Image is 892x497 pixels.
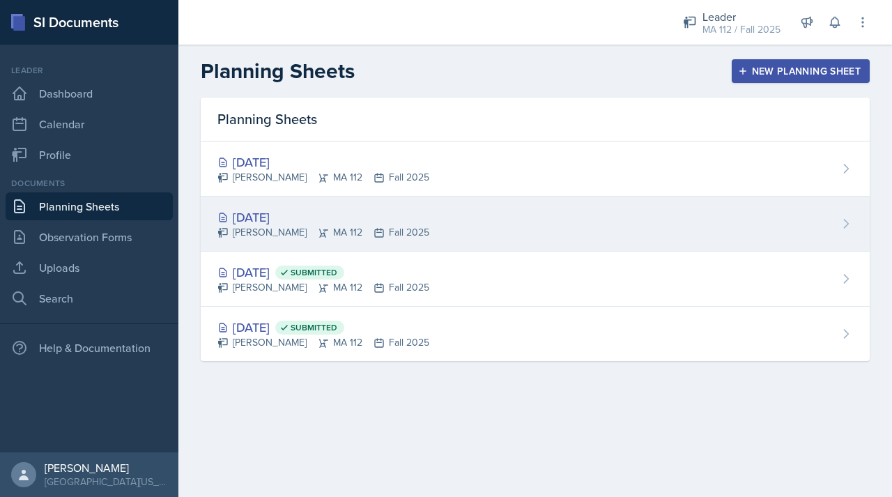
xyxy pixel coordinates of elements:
a: [DATE] [PERSON_NAME]MA 112Fall 2025 [201,197,870,252]
div: [DATE] [217,208,429,227]
div: [PERSON_NAME] MA 112 Fall 2025 [217,225,429,240]
a: [DATE] [PERSON_NAME]MA 112Fall 2025 [201,142,870,197]
div: Documents [6,177,173,190]
a: Dashboard [6,79,173,107]
a: [DATE] Submitted [PERSON_NAME]MA 112Fall 2025 [201,252,870,307]
button: New Planning Sheet [732,59,870,83]
a: Observation Forms [6,223,173,251]
div: MA 112 / Fall 2025 [702,22,780,37]
div: [PERSON_NAME] [45,461,167,475]
a: Search [6,284,173,312]
div: [PERSON_NAME] MA 112 Fall 2025 [217,280,429,295]
a: Profile [6,141,173,169]
div: Leader [702,8,780,25]
a: [DATE] Submitted [PERSON_NAME]MA 112Fall 2025 [201,307,870,361]
div: Planning Sheets [201,98,870,142]
div: [PERSON_NAME] MA 112 Fall 2025 [217,170,429,185]
span: Submitted [291,322,337,333]
div: New Planning Sheet [741,66,861,77]
div: [PERSON_NAME] MA 112 Fall 2025 [217,335,429,350]
div: Help & Documentation [6,334,173,362]
span: Submitted [291,267,337,278]
a: Planning Sheets [6,192,173,220]
div: [DATE] [217,153,429,171]
a: Uploads [6,254,173,282]
h2: Planning Sheets [201,59,355,84]
div: [GEOGRAPHIC_DATA][US_STATE] in [GEOGRAPHIC_DATA] [45,475,167,489]
a: Calendar [6,110,173,138]
div: [DATE] [217,318,429,337]
div: [DATE] [217,263,429,282]
div: Leader [6,64,173,77]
